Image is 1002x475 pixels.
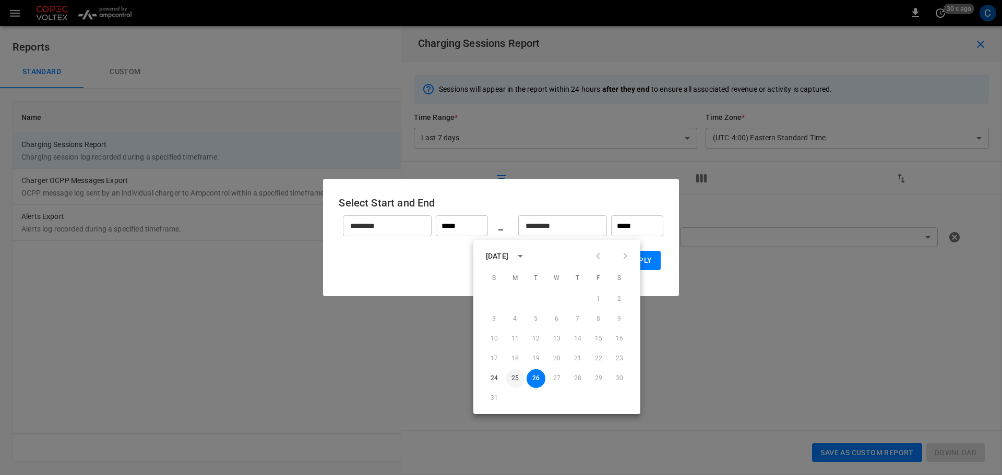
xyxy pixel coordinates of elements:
[498,217,503,234] h6: _
[506,268,524,289] span: Monday
[547,268,566,289] span: Wednesday
[610,268,629,289] span: Saturday
[568,268,587,289] span: Thursday
[485,268,504,289] span: Sunday
[589,268,608,289] span: Friday
[527,268,545,289] span: Tuesday
[339,194,663,211] h6: Select Start and End
[621,251,661,270] button: Apply
[527,369,545,388] button: 26
[486,251,508,262] div: [DATE]
[506,369,524,388] button: 25
[485,369,504,388] button: 24
[511,247,529,265] button: calendar view is open, switch to year view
